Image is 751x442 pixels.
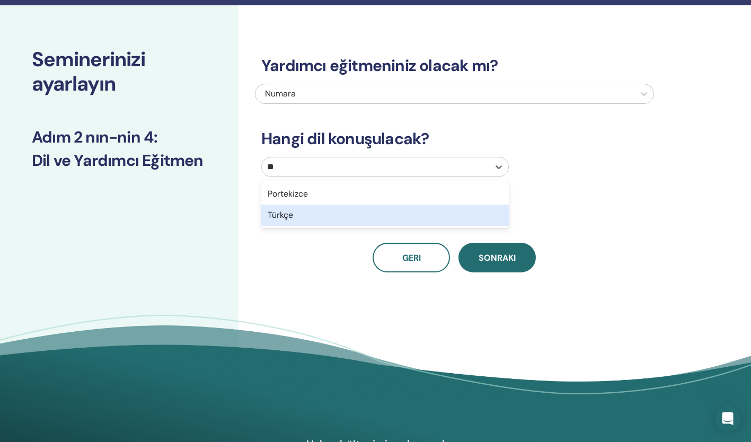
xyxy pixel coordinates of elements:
[458,243,536,272] button: Sonraki
[373,243,450,272] button: Geri
[32,127,154,147] font: Adım 2 nın-nin 4
[261,205,509,226] div: Türkçe
[402,252,421,263] span: Geri
[255,56,654,75] h3: Yardımcı eğitmeniniz olacak mı?
[479,252,516,263] span: Sonraki
[32,128,207,147] h3: :
[265,88,296,99] span: Numara
[255,129,654,148] h3: Hangi dil konuşulacak?
[715,406,740,431] div: Intercom Messenger'ı açın
[261,183,509,205] div: Portekizce
[32,151,207,170] h3: Dil ve Yardımcı Eğitmen
[32,48,207,96] h2: Seminerinizi ayarlayın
